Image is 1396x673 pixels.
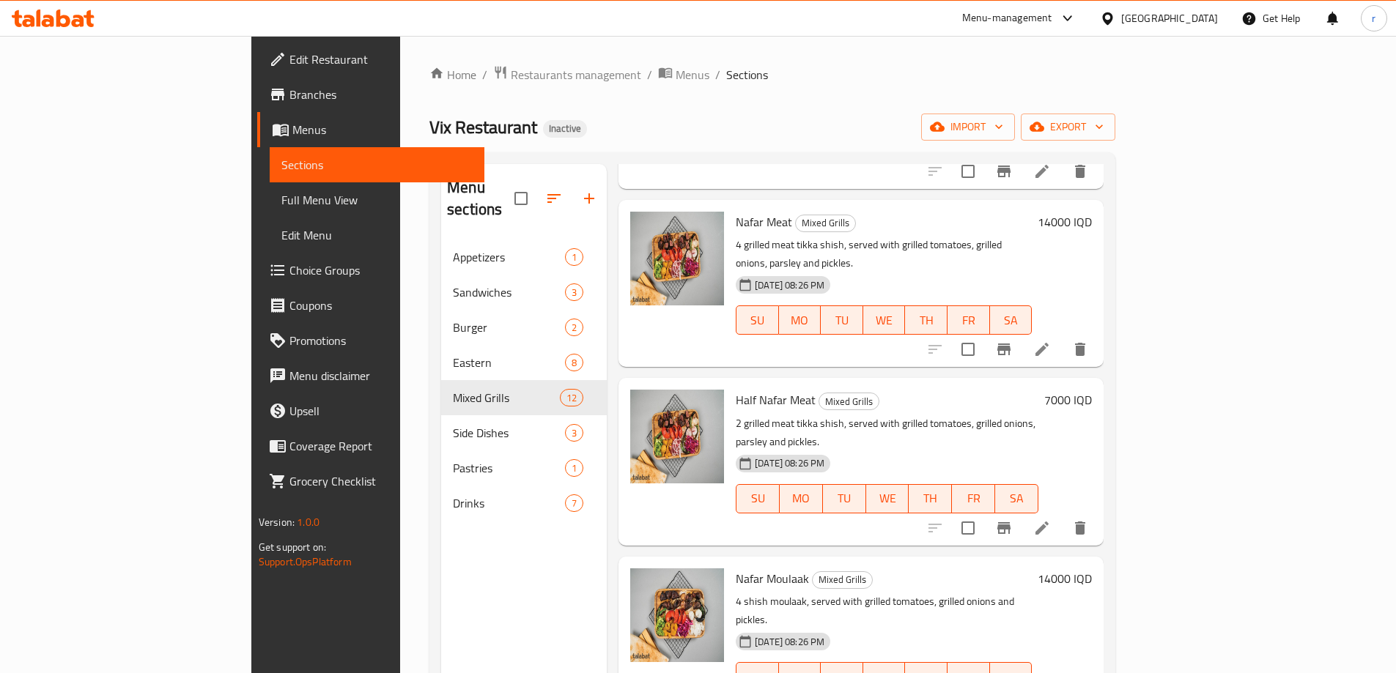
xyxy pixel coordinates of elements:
[742,488,774,509] span: SU
[909,484,952,513] button: TH
[453,283,565,301] span: Sandwiches
[953,156,983,187] span: Select to update
[819,393,879,410] span: Mixed Grills
[565,354,583,371] div: items
[441,380,607,415] div: Mixed Grills12
[726,66,768,83] span: Sections
[1121,10,1218,26] div: [GEOGRAPHIC_DATA]
[453,319,565,336] div: Burger
[630,212,724,305] img: Nafar Meat
[630,390,724,483] img: Half Nafar Meat
[676,66,709,83] span: Menus
[289,86,473,103] span: Branches
[905,305,948,335] button: TH
[565,283,583,301] div: items
[742,310,772,331] span: SU
[565,424,583,442] div: items
[429,65,1115,84] nav: breadcrumb
[566,356,583,370] span: 8
[829,488,860,509] span: TU
[996,310,1027,331] span: SA
[441,234,607,527] nav: Menu sections
[736,414,1038,451] p: 2 grilled meat tikka shish, served with grilled tomatoes, grilled onions, parsley and pickles.
[749,456,830,470] span: [DATE] 08:26 PM
[441,275,607,310] div: Sandwiches3
[257,464,484,499] a: Grocery Checklist
[292,121,473,138] span: Menus
[453,424,565,442] span: Side Dishes
[566,461,583,475] span: 1
[441,415,607,450] div: Side Dishes3
[827,310,857,331] span: TU
[953,310,984,331] span: FR
[257,323,484,358] a: Promotions
[915,488,946,509] span: TH
[289,332,473,349] span: Promotions
[736,211,792,233] span: Nafar Meat
[441,450,607,486] div: Pastries1
[566,286,583,300] span: 3
[289,437,473,455] span: Coverage Report
[289,51,473,68] span: Edit Restaurant
[795,215,856,232] div: Mixed Grills
[630,568,724,662] img: Nafar Moulaak
[736,592,1032,629] p: 4 shish moulaak, served with grilled tomatoes, grilled onions and pickles.
[780,484,823,513] button: MO
[441,239,607,275] div: Appetizers1
[259,513,295,532] span: Version:
[257,77,484,112] a: Branches
[257,428,484,464] a: Coverage Report
[986,154,1022,189] button: Branch-specific-item
[259,538,326,557] span: Get support on:
[958,488,989,509] span: FR
[536,181,572,216] span: Sort sections
[796,215,855,231] span: Mixed Grills
[1038,212,1092,232] h6: 14000 IQD
[565,248,583,266] div: items
[812,571,873,589] div: Mixed Grills
[1063,154,1098,189] button: delete
[911,310,942,331] span: TH
[565,319,583,336] div: items
[647,66,652,83] li: /
[749,635,830,649] span: [DATE] 08:26 PM
[921,114,1015,141] button: import
[990,305,1033,335] button: SA
[1033,118,1104,136] span: export
[1063,510,1098,546] button: delete
[785,310,816,331] span: MO
[441,345,607,380] div: Eastern8
[543,120,587,138] div: Inactive
[736,305,778,335] button: SU
[453,389,560,406] span: Mixed Grills
[1001,488,1033,509] span: SA
[953,513,983,543] span: Select to update
[995,484,1038,513] button: SA
[270,147,484,182] a: Sections
[736,568,809,590] span: Nafar Moulaak
[257,288,484,323] a: Coupons
[270,217,484,253] a: Edit Menu
[572,181,607,216] button: Add section
[749,278,830,292] span: [DATE] 08:26 PM
[872,488,904,509] span: WE
[863,305,906,335] button: WE
[257,393,484,428] a: Upsell
[565,459,583,477] div: items
[821,305,863,335] button: TU
[566,250,583,264] span: 1
[736,236,1032,272] p: 4 grilled meat tikka shish, served with grilled tomatoes, grilled onions, parsley and pickles.
[453,248,565,266] div: Appetizers
[953,334,983,365] span: Select to update
[506,183,536,214] span: Select all sections
[566,426,583,440] span: 3
[493,65,641,84] a: Restaurants management
[819,393,879,410] div: Mixed Grills
[441,486,607,521] div: Drinks7
[543,122,587,135] span: Inactive
[281,226,473,244] span: Edit Menu
[1372,10,1375,26] span: r
[511,66,641,83] span: Restaurants management
[933,118,1003,136] span: import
